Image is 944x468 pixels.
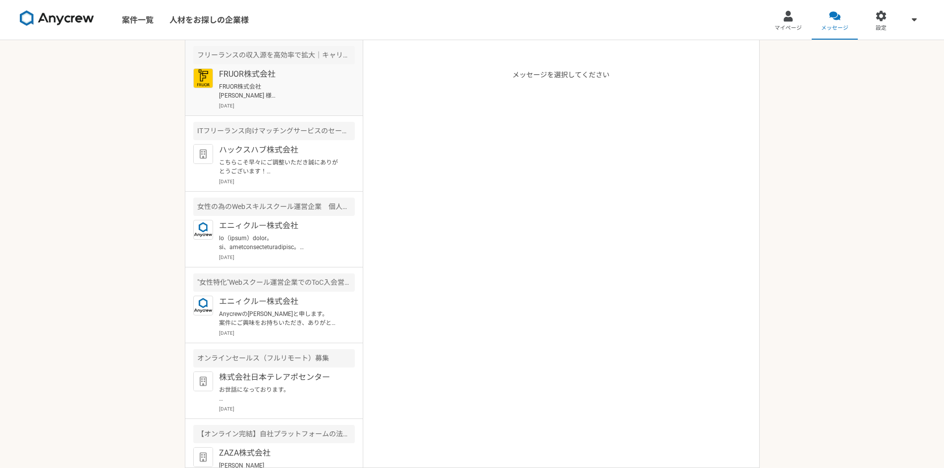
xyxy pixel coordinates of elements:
[219,329,355,337] p: [DATE]
[219,220,341,232] p: エニィクルー株式会社
[193,46,355,64] div: フリーランスの収入源を高効率で拡大｜キャリアアドバイザー（完全リモート）
[193,273,355,292] div: "女性特化"Webスクール運営企業でのToC入会営業（フルリモート可）
[193,122,355,140] div: ITフリーランス向けマッチングサービスのセールス職（オープンポジション）
[821,24,848,32] span: メッセージ
[219,310,341,327] p: Anycrewの[PERSON_NAME]と申します。 案件にご興味をお持ちいただき、ありがとうございます。 こちら、クラインアントへの適切なご提案のため、お手数ですが、選考の案件に記載させてい...
[219,296,341,308] p: エニィクルー株式会社
[193,296,213,315] img: logo_text_blue_01.png
[193,220,213,240] img: logo_text_blue_01.png
[219,385,341,403] p: お世話になっております。 プロフィール拝見してとても魅力的なご経歴で、 ぜひ一度、弊社面談をお願いできないでしょうか？ [URL][DOMAIN_NAME][DOMAIN_NAME] 当社ですが...
[219,447,341,459] p: ZAZA株式会社
[219,371,341,383] p: 株式会社日本テレアポセンター
[775,24,802,32] span: マイページ
[219,82,341,100] p: FRUOR株式会社 [PERSON_NAME] 様 お世話になります。 [PERSON_NAME]（[PERSON_NAME]の）と申します。 ご連絡いただきありがとうございます。 [DATE]...
[193,371,213,391] img: default_org_logo-42cde973f59100197ec2c8e796e4974ac8490bb5b08a0eb061ff975e4574aa76.png
[193,68,213,88] img: FRUOR%E3%83%AD%E3%82%B3%E3%82%99.png
[193,425,355,443] div: 【オンライン完結】自社プラットフォームの法人向け提案営業【法人営業経験1年〜】
[219,178,355,185] p: [DATE]
[219,102,355,109] p: [DATE]
[219,234,341,252] p: lo（ipsum）dolor。 si、ametconsecteturadipisc。 〇elit 38s、do、6eius（5t、1i、9u） laboreetdoloremagn aliqua...
[193,349,355,367] div: オンラインセールス（フルリモート）募集
[219,405,355,413] p: [DATE]
[193,198,355,216] div: 女性の為のWebスキルスクール運営企業 個人営業（フルリモート）
[219,144,341,156] p: ハックスハブ株式会社
[193,447,213,467] img: default_org_logo-42cde973f59100197ec2c8e796e4974ac8490bb5b08a0eb061ff975e4574aa76.png
[219,254,355,261] p: [DATE]
[219,158,341,176] p: こちらこそ早々にご調整いただき誠にありがとうございます！ [DATE]、お話出来る事を楽しみに致しております。 [PERSON_NAME]
[193,144,213,164] img: default_org_logo-42cde973f59100197ec2c8e796e4974ac8490bb5b08a0eb061ff975e4574aa76.png
[219,68,341,80] p: FRUOR株式会社
[512,70,610,468] p: メッセージを選択してください
[876,24,887,32] span: 設定
[20,10,94,26] img: 8DqYSo04kwAAAAASUVORK5CYII=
